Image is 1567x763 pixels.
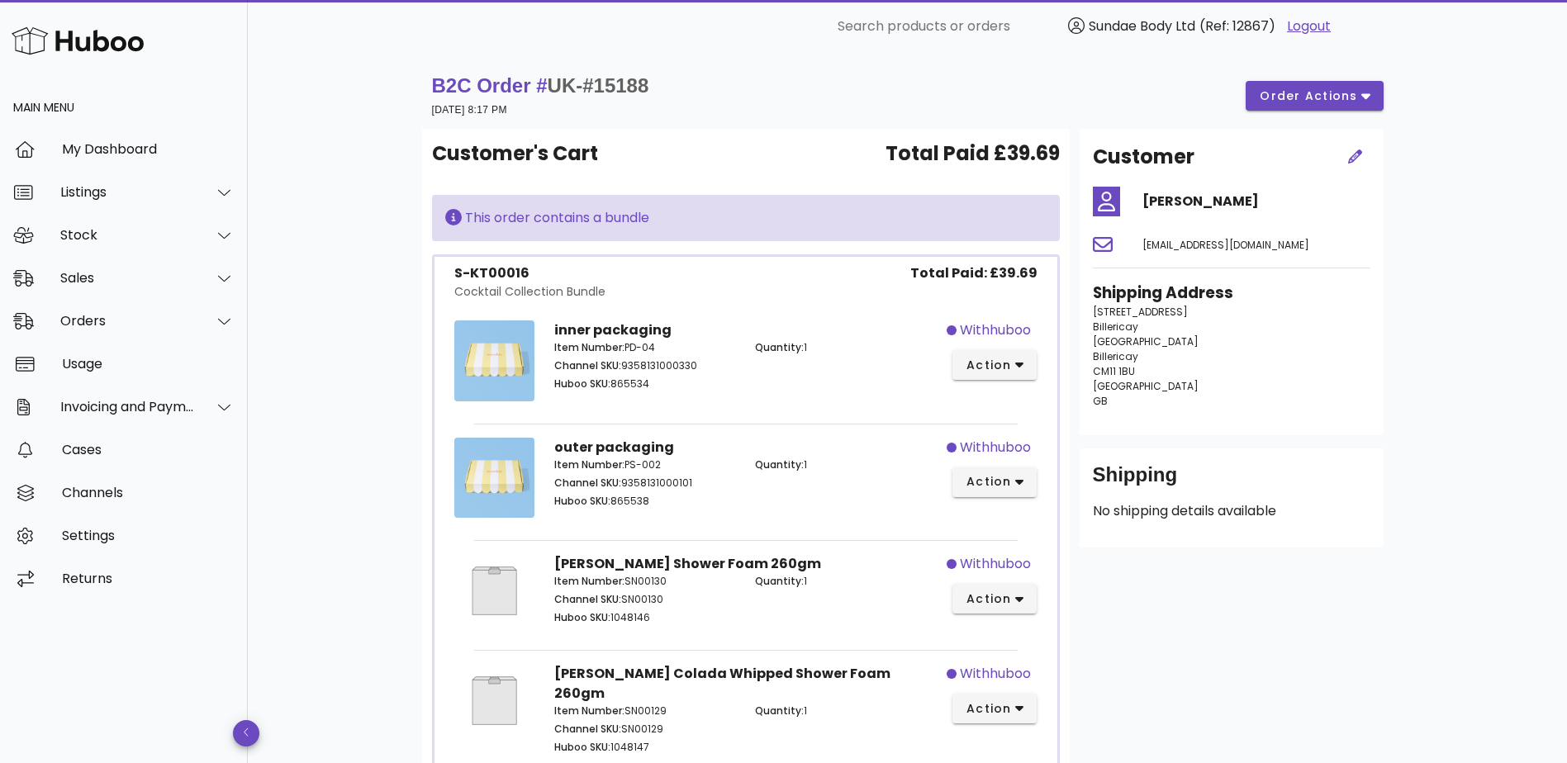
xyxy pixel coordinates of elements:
span: Quantity: [755,340,804,354]
span: action [966,590,1012,608]
div: Returns [62,571,235,586]
span: withhuboo [960,438,1031,457]
span: CM11 1BU [1093,364,1135,378]
span: Billericay [1093,349,1138,363]
p: SN00130 [554,592,735,607]
span: Item Number: [554,704,624,718]
p: 1048147 [554,740,735,755]
div: Orders [60,313,195,329]
p: 9358131000330 [554,358,735,373]
button: action [952,584,1038,614]
span: Item Number: [554,340,624,354]
p: No shipping details available [1093,501,1370,521]
span: Item Number: [554,574,624,588]
img: Product Image [454,320,535,401]
p: 1 [755,574,936,589]
span: Channel SKU: [554,476,621,490]
span: Total Paid: £39.69 [910,263,1038,283]
p: 1048146 [554,610,735,625]
span: action [966,357,1012,374]
strong: [PERSON_NAME] Shower Foam 260gm [554,554,821,573]
span: GB [1093,394,1108,408]
strong: outer packaging [554,438,674,457]
p: PS-002 [554,457,735,472]
span: Customer's Cart [432,139,598,168]
div: Channels [62,485,235,500]
span: Channel SKU: [554,358,621,372]
p: 865538 [554,494,735,509]
div: My Dashboard [62,141,235,157]
span: action [966,700,1012,718]
span: action [966,473,1012,490]
p: 1 [755,340,936,355]
div: This order contains a bundle [445,208,1047,228]
p: SN00129 [554,722,735,737]
h3: Shipping Address [1093,282,1370,305]
span: (Ref: 12867) [1199,17,1275,36]
div: S-KT00016 [454,263,605,283]
button: action [952,350,1038,380]
span: Channel SKU: [554,592,621,606]
img: Product Image [454,664,535,737]
span: [STREET_ADDRESS] [1093,305,1188,319]
span: Huboo SKU: [554,610,610,624]
span: Billericay [1093,320,1138,334]
button: order actions [1246,81,1383,111]
div: Invoicing and Payments [60,399,195,415]
span: Huboo SKU: [554,740,610,754]
img: Product Image [454,438,535,519]
span: withhuboo [960,664,1031,684]
small: [DATE] 8:17 PM [432,104,507,116]
p: 865534 [554,377,735,391]
span: Quantity: [755,574,804,588]
button: action [952,467,1038,497]
span: Sundae Body Ltd [1089,17,1195,36]
span: UK-#15188 [548,74,649,97]
h2: Customer [1093,142,1194,172]
span: Huboo SKU: [554,494,610,508]
span: withhuboo [960,554,1031,574]
span: Channel SKU: [554,722,621,736]
p: SN00130 [554,574,735,589]
span: Quantity: [755,457,804,472]
button: action [952,694,1038,723]
div: Listings [60,184,195,200]
strong: B2C Order # [432,74,649,97]
strong: inner packaging [554,320,672,339]
span: Item Number: [554,457,624,472]
strong: [PERSON_NAME] Colada Whipped Shower Foam 260gm [554,664,890,703]
div: Stock [60,227,195,243]
img: Product Image [454,554,535,628]
p: PD-04 [554,340,735,355]
span: order actions [1259,88,1358,105]
h4: [PERSON_NAME] [1142,192,1370,211]
p: 1 [755,457,936,472]
span: Huboo SKU: [554,377,610,391]
span: Quantity: [755,704,804,718]
div: Cases [62,442,235,457]
p: SN00129 [554,704,735,718]
span: Total Paid £39.69 [886,139,1060,168]
span: withhuboo [960,320,1031,340]
span: [GEOGRAPHIC_DATA] [1093,334,1199,348]
p: 1 [755,704,936,718]
img: Huboo Logo [12,23,144,59]
div: Shipping [1093,462,1370,501]
div: Settings [62,528,235,543]
a: Logout [1287,17,1331,36]
div: Cocktail Collection Bundle [454,283,605,301]
div: Usage [62,356,235,372]
span: [GEOGRAPHIC_DATA] [1093,379,1199,393]
div: Sales [60,270,195,286]
span: [EMAIL_ADDRESS][DOMAIN_NAME] [1142,238,1309,252]
p: 9358131000101 [554,476,735,490]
